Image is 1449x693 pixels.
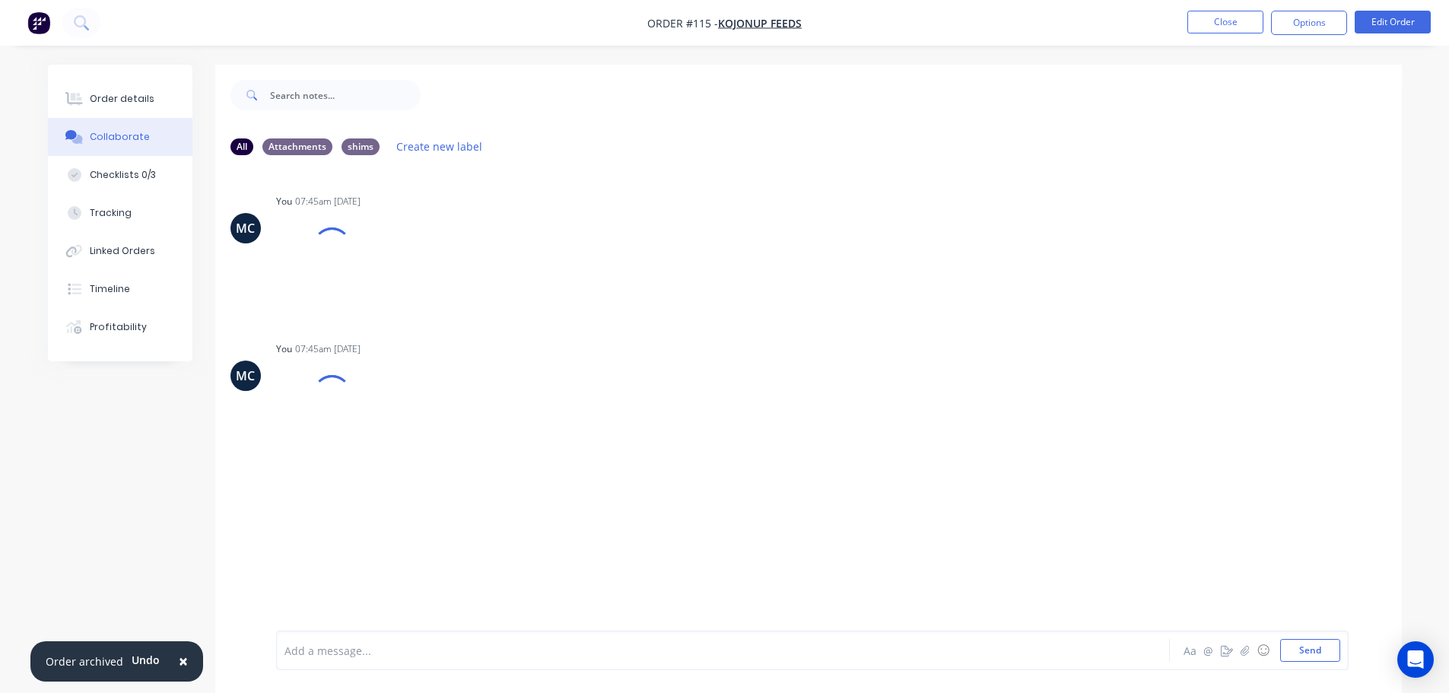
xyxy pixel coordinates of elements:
div: Collaborate [90,130,150,144]
button: Options [1271,11,1347,35]
button: Order details [48,80,192,118]
img: Factory [27,11,50,34]
button: Checklists 0/3 [48,156,192,194]
button: Edit Order [1355,11,1431,33]
div: 07:45am [DATE] [295,342,361,356]
input: Search notes... [270,80,421,110]
div: Order archived [46,653,123,669]
a: KOJONUP FEEDS [718,16,802,30]
button: Linked Orders [48,232,192,270]
button: Close [164,644,203,680]
button: ☺ [1254,641,1273,660]
button: Collaborate [48,118,192,156]
button: Create new label [389,136,491,157]
button: Timeline [48,270,192,308]
button: Tracking [48,194,192,232]
span: × [179,650,188,672]
button: Aa [1181,641,1200,660]
div: You [276,195,292,208]
button: @ [1200,641,1218,660]
div: Tracking [90,206,132,220]
button: Profitability [48,308,192,346]
span: Order #115 - [647,16,718,30]
div: Linked Orders [90,244,155,258]
button: Undo [123,649,168,672]
div: Order details [90,92,154,106]
div: You [276,342,292,356]
button: Send [1280,639,1340,662]
div: shims [342,138,380,155]
div: Checklists 0/3 [90,168,156,182]
div: MC [236,219,255,237]
div: Attachments [262,138,332,155]
div: Timeline [90,282,130,296]
button: Close [1187,11,1263,33]
div: 07:45am [DATE] [295,195,361,208]
div: Open Intercom Messenger [1397,641,1434,678]
div: MC [236,367,255,385]
div: Profitability [90,320,147,334]
div: All [230,138,253,155]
